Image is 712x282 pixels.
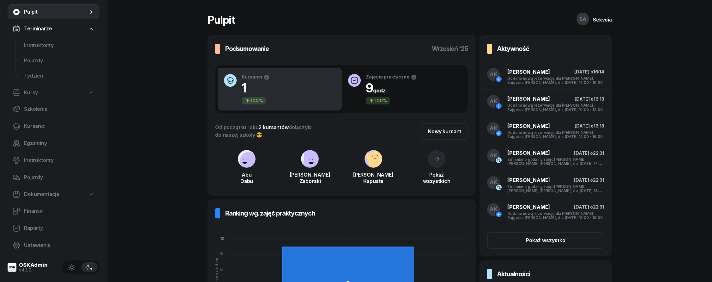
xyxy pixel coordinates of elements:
div: Pokaż wszystkich [405,172,468,184]
a: Pokażwszystkich [405,158,468,184]
div: Dodano nową rezerwację dla [PERSON_NAME]. Zajęcia z [PERSON_NAME], dn. [DATE] 16:00 - 18:00 [507,211,604,220]
div: Zmieniono godziny zajęć [PERSON_NAME] [PERSON_NAME] [PERSON_NAME], dn. [DATE] 18:00 - 20:00 na 17... [507,185,604,193]
a: AktywnośćAK[PERSON_NAME][DATE] o16:14Dodano nową rezerwację dla [PERSON_NAME]. Zajęcia z [PERSON_... [480,35,612,256]
small: godz. [373,87,387,94]
div: 100% [366,97,390,104]
a: Egzaminy [8,136,100,151]
span: SA [579,16,587,22]
a: Pulpit [8,4,100,20]
span: Pojazdy [24,173,94,182]
a: AbuDabu [215,163,278,184]
h3: Podsumowanie [225,44,269,54]
span: [DATE] o [575,123,594,128]
a: Ustawienia [8,238,100,253]
span: [PERSON_NAME] [507,123,550,129]
span: [PERSON_NAME] [507,150,550,156]
a: Kursanci [8,119,100,134]
span: [PERSON_NAME] [507,96,550,102]
span: 16:14 [593,69,604,74]
div: Dodano nową rezerwację dla [PERSON_NAME]. Zajęcia z [PERSON_NAME], dn. [DATE] 14:00 - 16:00 [507,130,604,139]
div: Nowy kursant [428,128,461,136]
tspan: 8 [220,251,223,256]
h3: Aktualności [497,269,530,279]
span: AK [490,207,498,212]
img: logo-xs@2x.png [8,263,16,272]
a: Tydzień [19,68,100,84]
span: Tydzień [24,72,94,80]
h1: Pulpit [208,15,235,25]
span: Instruktorzy [24,156,94,165]
span: Finanse [24,207,94,215]
span: [DATE] o [574,150,593,156]
a: Instruktorzy [8,153,100,168]
a: Nowy kursant [421,123,468,140]
button: Pokaż wszystko [487,232,604,249]
h3: Ranking wg. zajęć praktycznych [225,208,315,218]
span: 16:13 [594,96,604,102]
span: AK [490,99,498,104]
span: Kursy [24,89,38,97]
button: Kursanci1100% [218,68,342,111]
a: Szkolenia [8,102,100,117]
a: Pojazdy [8,170,100,185]
span: AK [490,153,498,158]
span: 16:13 [594,123,604,128]
span: [PERSON_NAME] [507,177,550,183]
div: Abu Dabu [215,172,278,184]
h1: 9 [366,80,417,96]
tspan: 6 [220,267,223,272]
span: Pojazdy [24,57,94,65]
div: Zmieniono godziny zajęć [PERSON_NAME] [PERSON_NAME] [PERSON_NAME], dn. [DATE] 17:00 - 19:00 na 17... [507,157,604,166]
tspan: 10 [220,236,224,241]
h3: Aktywność [497,44,529,54]
div: Pokaż wszystko [526,236,565,245]
span: 22:31 [593,150,604,156]
span: 22:31 [593,177,604,183]
a: [PERSON_NAME]Kapusta [342,163,405,184]
h1: 1 [242,80,270,96]
span: [DATE] o [575,96,594,102]
div: Od początku roku dołączyło do naszej szkoły 😎 [215,123,312,139]
span: [DATE] o [574,204,593,210]
span: 22:31 [593,204,604,210]
a: Raporty [8,221,100,236]
span: Egzaminy [24,139,94,147]
div: v4.1.0 [19,268,48,272]
span: AK [490,126,498,131]
span: AK [490,72,498,77]
span: Kursanci [24,122,94,130]
h3: wrzesień '25 [432,44,468,54]
div: Zajęcia praktyczne [366,74,417,80]
a: Kursy [8,85,100,100]
span: [PERSON_NAME] [507,69,550,75]
div: [PERSON_NAME] Kapusta [342,172,405,184]
a: Pojazdy [19,53,100,68]
div: Sekvoia [593,17,612,22]
span: [DATE] o [574,69,593,74]
span: Szkolenia [24,105,94,113]
div: 100% [242,97,266,104]
span: Raporty [24,224,94,232]
span: [DATE] o [574,177,593,183]
button: Zajęcia praktyczne9godz.100% [342,68,466,111]
span: AK [490,180,498,185]
span: Ustawienia [24,241,94,249]
span: Instruktorzy [24,41,94,50]
a: Dokumentacja [8,187,100,202]
div: Dodano nową rezerwację dla [PERSON_NAME]. Zajęcia z [PERSON_NAME], dn. [DATE] 14:00 - 16:00 [507,76,604,85]
a: Finanse [8,204,100,219]
div: OSKAdmin [19,262,48,268]
div: Dodano nową rezerwację dla [PERSON_NAME]. Zajęcia z [PERSON_NAME], dn. [DATE] 10:00 - 12:00 [507,103,604,111]
span: [PERSON_NAME] [507,204,550,210]
span: Dokumentacja [24,190,59,198]
span: Terminarze [24,25,52,33]
a: Instruktorzy [19,38,100,53]
span: 2 kursantów [258,124,288,130]
a: [PERSON_NAME]Zaborski [278,163,341,184]
a: Terminarze [8,22,100,36]
div: Kursanci [242,74,270,80]
div: [PERSON_NAME] Zaborski [278,172,341,184]
span: Pulpit [24,8,88,16]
